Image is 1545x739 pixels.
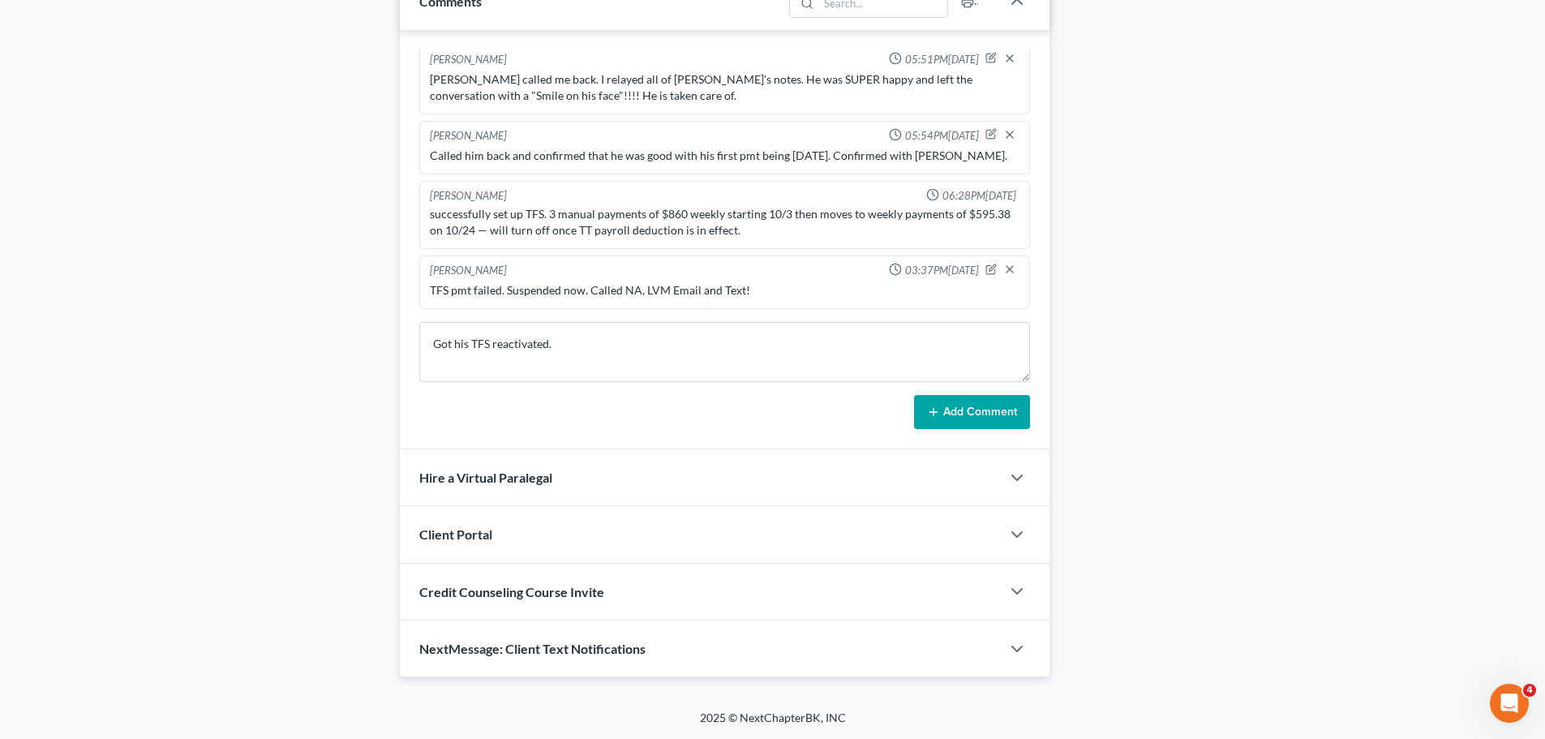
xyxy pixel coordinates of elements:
[905,263,979,278] span: 03:37PM[DATE]
[430,148,1019,164] div: Called him back and confirmed that he was good with his first pmt being [DATE]. Confirmed with [P...
[430,206,1019,238] div: successfully set up TFS. 3 manual payments of $860 weekly starting 10/3 then moves to weekly paym...
[419,470,552,485] span: Hire a Virtual Paralegal
[905,128,979,144] span: 05:54PM[DATE]
[914,395,1030,429] button: Add Comment
[430,52,507,68] div: [PERSON_NAME]
[905,52,979,67] span: 05:51PM[DATE]
[1490,684,1529,723] iframe: Intercom live chat
[942,188,1016,204] span: 06:28PM[DATE]
[430,71,1019,104] div: [PERSON_NAME] called me back. I relayed all of [PERSON_NAME]'s notes. He was SUPER happy and left...
[419,526,492,542] span: Client Portal
[419,584,604,599] span: Credit Counseling Course Invite
[1523,684,1536,697] span: 4
[430,263,507,279] div: [PERSON_NAME]
[430,128,507,144] div: [PERSON_NAME]
[311,710,1235,739] div: 2025 © NextChapterBK, INC
[430,188,507,204] div: [PERSON_NAME]
[419,641,646,656] span: NextMessage: Client Text Notifications
[430,282,1019,299] div: TFS pmt failed. Suspended now. Called NA, LVM Email and Text!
